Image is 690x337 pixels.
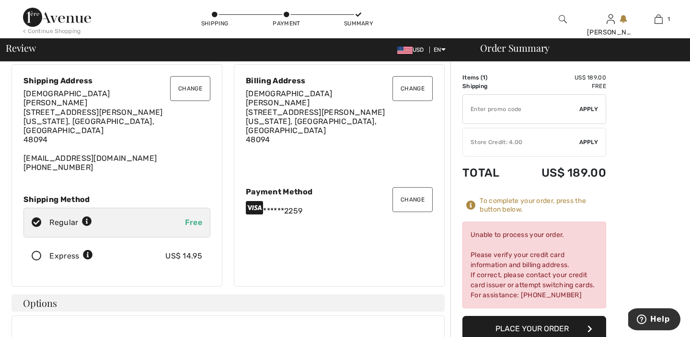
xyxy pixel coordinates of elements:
[462,73,515,82] td: Items ( )
[655,13,663,25] img: My Bag
[463,95,579,124] input: Promo code
[462,157,515,189] td: Total
[23,89,210,172] div: [EMAIL_ADDRESS][DOMAIN_NAME] [PHONE_NUMBER]
[392,187,433,212] button: Change
[11,294,445,312] h4: Options
[587,27,634,37] div: [PERSON_NAME]
[6,43,36,53] span: Review
[667,15,670,23] span: 1
[200,19,229,28] div: Shipping
[246,76,433,85] div: Billing Address
[462,222,606,308] div: Unable to process your order. Please verify your credit card information and billing address. If ...
[23,27,81,35] div: < Continue Shopping
[579,138,598,146] span: Apply
[397,46,413,54] img: US Dollar
[434,46,446,53] span: EN
[170,76,210,101] button: Change
[579,105,598,113] span: Apply
[607,14,615,23] a: Sign In
[635,13,682,25] a: 1
[246,89,332,107] span: [DEMOGRAPHIC_DATA][PERSON_NAME]
[480,197,606,214] div: To complete your order, press the button below.
[469,43,684,53] div: Order Summary
[515,82,606,90] td: Free
[23,76,210,85] div: Shipping Address
[515,73,606,82] td: US$ 189.00
[392,76,433,101] button: Change
[397,46,428,53] span: USD
[246,187,433,196] div: Payment Method
[23,89,110,107] span: [DEMOGRAPHIC_DATA][PERSON_NAME]
[272,19,301,28] div: Payment
[23,108,163,145] span: [STREET_ADDRESS][PERSON_NAME] [US_STATE], [GEOGRAPHIC_DATA], [GEOGRAPHIC_DATA] 48094
[463,138,579,146] div: Store Credit: 4.00
[185,218,202,227] span: Free
[462,82,515,90] td: Shipping
[515,157,606,189] td: US$ 189.00
[23,8,91,27] img: 1ère Avenue
[23,195,210,204] div: Shipping Method
[607,13,615,25] img: My Info
[483,74,485,81] span: 1
[559,13,567,25] img: search the website
[49,217,92,228] div: Regular
[165,250,202,262] div: US$ 14.95
[246,108,385,145] span: [STREET_ADDRESS][PERSON_NAME] [US_STATE], [GEOGRAPHIC_DATA], [GEOGRAPHIC_DATA] 48094
[49,250,93,262] div: Express
[628,308,680,332] iframe: Opens a widget where you can find more information
[344,19,373,28] div: Summary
